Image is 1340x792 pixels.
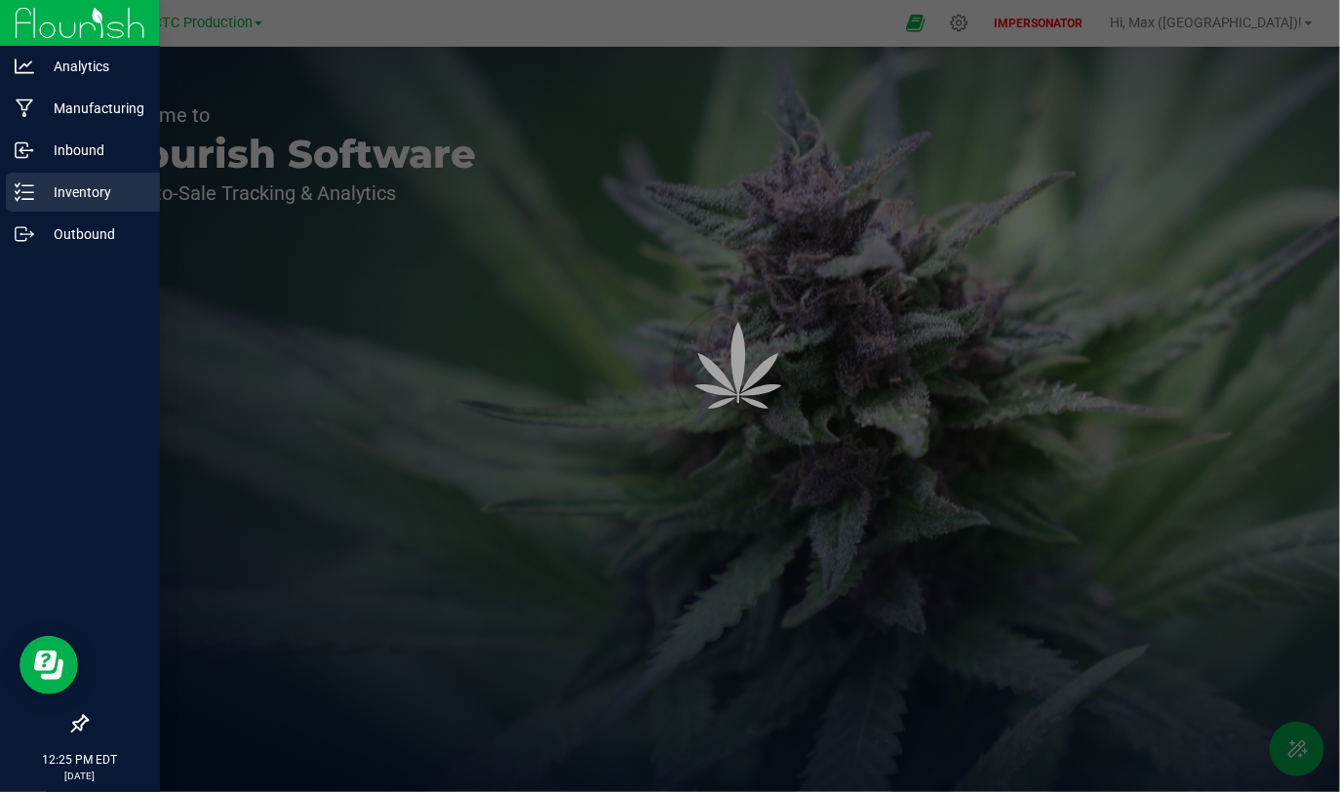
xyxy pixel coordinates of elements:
[15,140,34,160] inline-svg: Inbound
[20,636,78,694] iframe: Resource center
[34,97,151,120] p: Manufacturing
[34,55,151,78] p: Analytics
[9,751,151,769] p: 12:25 PM EDT
[15,99,34,118] inline-svg: Manufacturing
[34,139,151,162] p: Inbound
[34,222,151,246] p: Outbound
[15,224,34,244] inline-svg: Outbound
[34,180,151,204] p: Inventory
[9,769,151,783] p: [DATE]
[15,57,34,76] inline-svg: Analytics
[15,182,34,202] inline-svg: Inventory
